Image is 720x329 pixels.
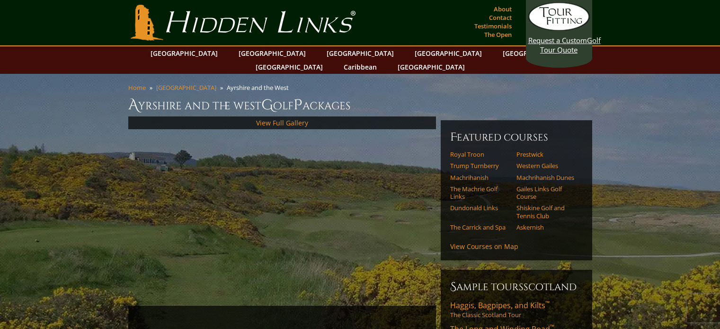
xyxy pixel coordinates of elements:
a: The Machrie Golf Links [450,185,510,201]
a: Machrihanish [450,174,510,181]
a: Testimonials [472,19,514,33]
a: Contact [487,11,514,24]
a: Western Gailes [516,162,577,169]
a: Trump Turnberry [450,162,510,169]
a: Home [128,83,146,92]
a: The Open [482,28,514,41]
a: Haggis, Bagpipes, and Kilts™The Classic Scotland Tour [450,300,583,319]
a: View Courses on Map [450,242,518,251]
a: Askernish [516,223,577,231]
a: Caribbean [339,60,382,74]
a: About [491,2,514,16]
a: [GEOGRAPHIC_DATA] [322,46,399,60]
a: Gailes Links Golf Course [516,185,577,201]
h6: Sample ToursScotland [450,279,583,294]
a: Request a CustomGolf Tour Quote [528,2,590,54]
a: Dundonald Links [450,204,510,212]
a: [GEOGRAPHIC_DATA] [393,60,470,74]
span: Haggis, Bagpipes, and Kilts [450,300,550,311]
a: [GEOGRAPHIC_DATA] [234,46,311,60]
h6: Featured Courses [450,130,583,145]
a: Shiskine Golf and Tennis Club [516,204,577,220]
span: Request a Custom [528,36,587,45]
a: [GEOGRAPHIC_DATA] [498,46,575,60]
h1: Ayrshire and the West olf ackages [128,96,592,115]
a: View Full Gallery [256,118,308,127]
li: Ayrshire and the West [227,83,293,92]
a: [GEOGRAPHIC_DATA] [410,46,487,60]
a: [GEOGRAPHIC_DATA] [146,46,222,60]
span: P [293,96,302,115]
a: [GEOGRAPHIC_DATA] [251,60,328,74]
a: Prestwick [516,151,577,158]
span: G [261,96,273,115]
sup: ™ [545,299,550,307]
a: Royal Troon [450,151,510,158]
a: [GEOGRAPHIC_DATA] [156,83,216,92]
a: Machrihanish Dunes [516,174,577,181]
a: The Carrick and Spa [450,223,510,231]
